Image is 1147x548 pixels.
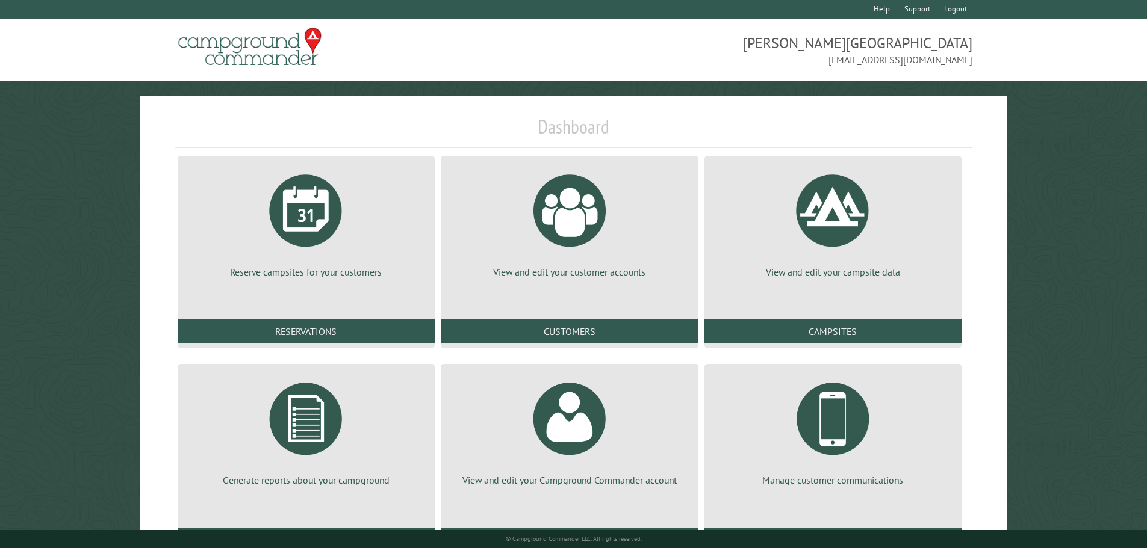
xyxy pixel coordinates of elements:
[506,535,642,543] small: © Campground Commander LLC. All rights reserved.
[175,115,973,148] h1: Dashboard
[719,265,947,279] p: View and edit your campsite data
[574,33,973,67] span: [PERSON_NAME][GEOGRAPHIC_DATA] [EMAIL_ADDRESS][DOMAIN_NAME]
[719,473,947,487] p: Manage customer communications
[192,473,420,487] p: Generate reports about your campground
[719,165,947,279] a: View and edit your campsite data
[455,374,683,487] a: View and edit your Campground Commander account
[192,165,420,279] a: Reserve campsites for your customers
[192,265,420,279] p: Reserve campsites for your customers
[175,23,325,70] img: Campground Commander
[704,319,962,343] a: Campsites
[441,319,698,343] a: Customers
[455,165,683,279] a: View and edit your customer accounts
[192,374,420,487] a: Generate reports about your campground
[719,374,947,487] a: Manage customer communications
[455,473,683,487] p: View and edit your Campground Commander account
[178,319,435,343] a: Reservations
[455,265,683,279] p: View and edit your customer accounts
